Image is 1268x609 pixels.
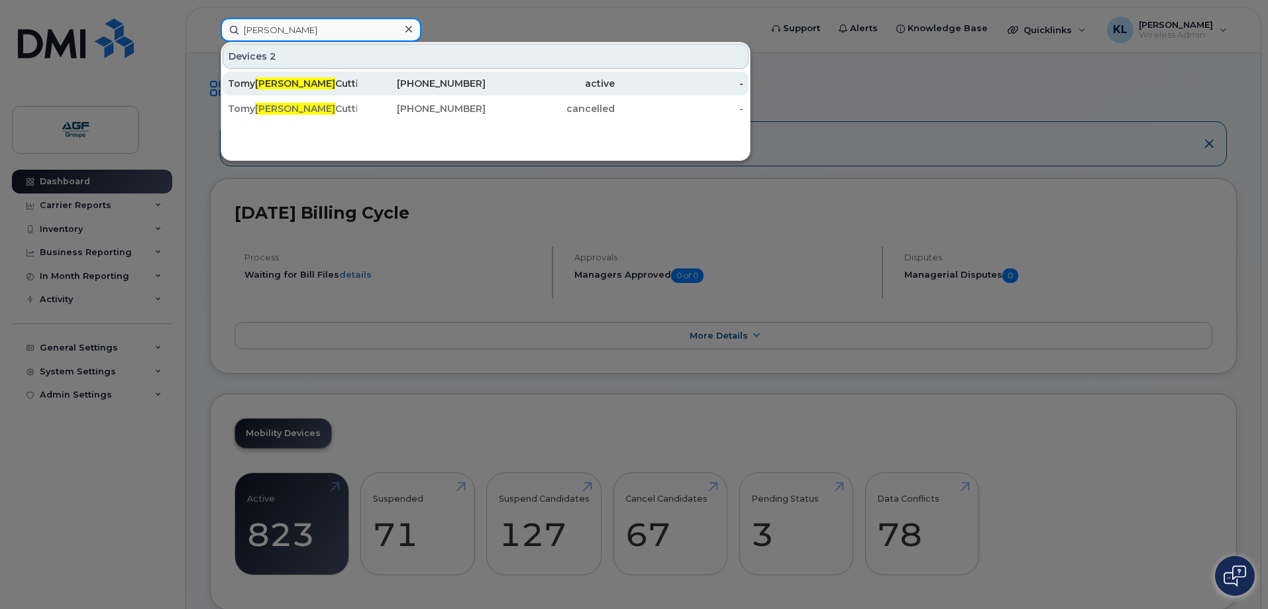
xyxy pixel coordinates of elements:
a: Tomy[PERSON_NAME]Cutti[PHONE_NUMBER]active- [223,72,749,95]
div: Devices [223,44,749,69]
div: [PHONE_NUMBER] [357,77,486,90]
span: [PERSON_NAME] [255,78,335,89]
div: active [486,77,615,90]
div: Tomy Cutti Lgl Tb 21 [228,102,357,115]
span: 2 [270,50,276,63]
div: - [615,102,744,115]
div: - [615,77,744,90]
a: Tomy[PERSON_NAME]Cutti Lgl Tb 21[PHONE_NUMBER]cancelled- [223,97,749,121]
div: cancelled [486,102,615,115]
div: [PHONE_NUMBER] [357,102,486,115]
img: Open chat [1224,565,1246,586]
span: [PERSON_NAME] [255,103,335,115]
div: Tomy Cutti [228,77,357,90]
